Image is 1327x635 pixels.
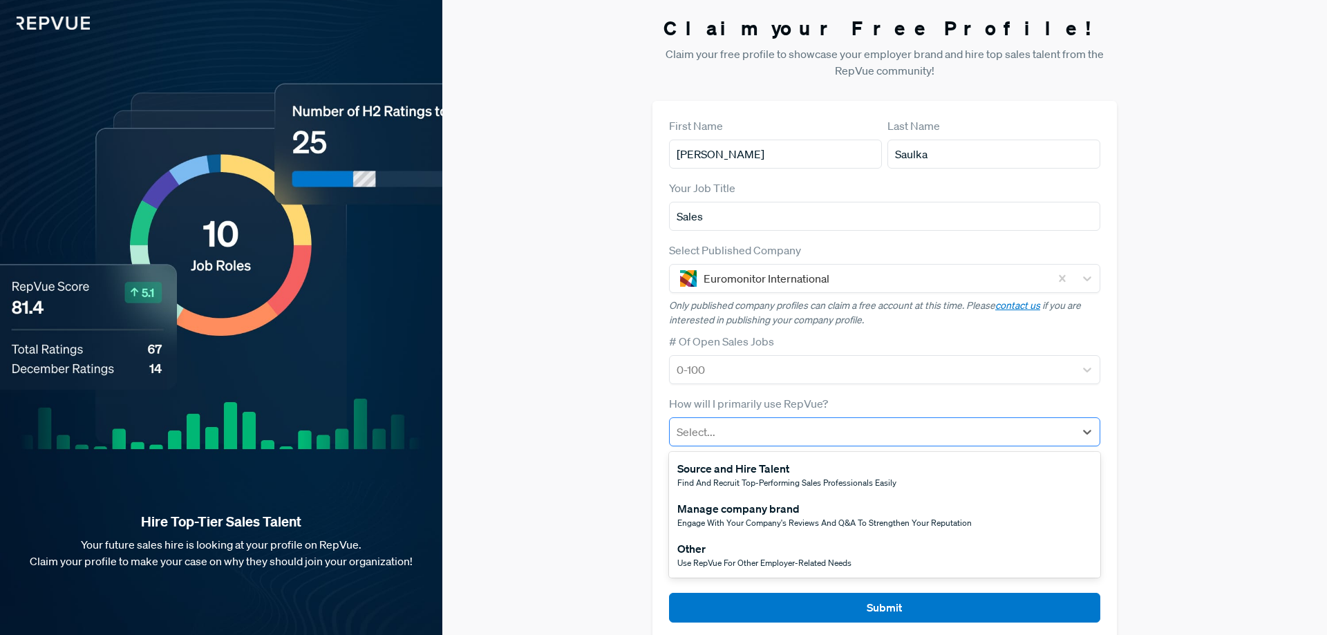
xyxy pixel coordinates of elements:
input: First Name [669,140,882,169]
label: Select Published Company [669,242,801,258]
img: Euromonitor International [680,270,697,287]
input: Title [669,202,1100,231]
a: contact us [995,299,1040,312]
span: Find and recruit top-performing sales professionals easily [677,477,896,489]
label: How will I primarily use RepVue? [669,395,828,412]
span: Engage with your company's reviews and Q&A to strengthen your reputation [677,517,972,529]
div: Source and Hire Talent [677,460,896,477]
strong: Hire Top-Tier Sales Talent [22,513,420,531]
p: Only published company profiles can claim a free account at this time. Please if you are interest... [669,298,1100,328]
p: Your future sales hire is looking at your profile on RepVue. Claim your profile to make your case... [22,536,420,569]
p: Claim your free profile to showcase your employer brand and hire top sales talent from the RepVue... [652,46,1117,79]
input: Last Name [887,140,1100,169]
label: First Name [669,117,723,134]
label: Last Name [887,117,940,134]
div: Other [677,540,851,557]
label: Your Job Title [669,180,735,196]
h3: Claim your Free Profile! [652,17,1117,40]
label: # Of Open Sales Jobs [669,333,774,350]
div: Manage company brand [677,500,972,517]
button: Submit [669,593,1100,623]
span: Use RepVue for other employer-related needs [677,557,851,569]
